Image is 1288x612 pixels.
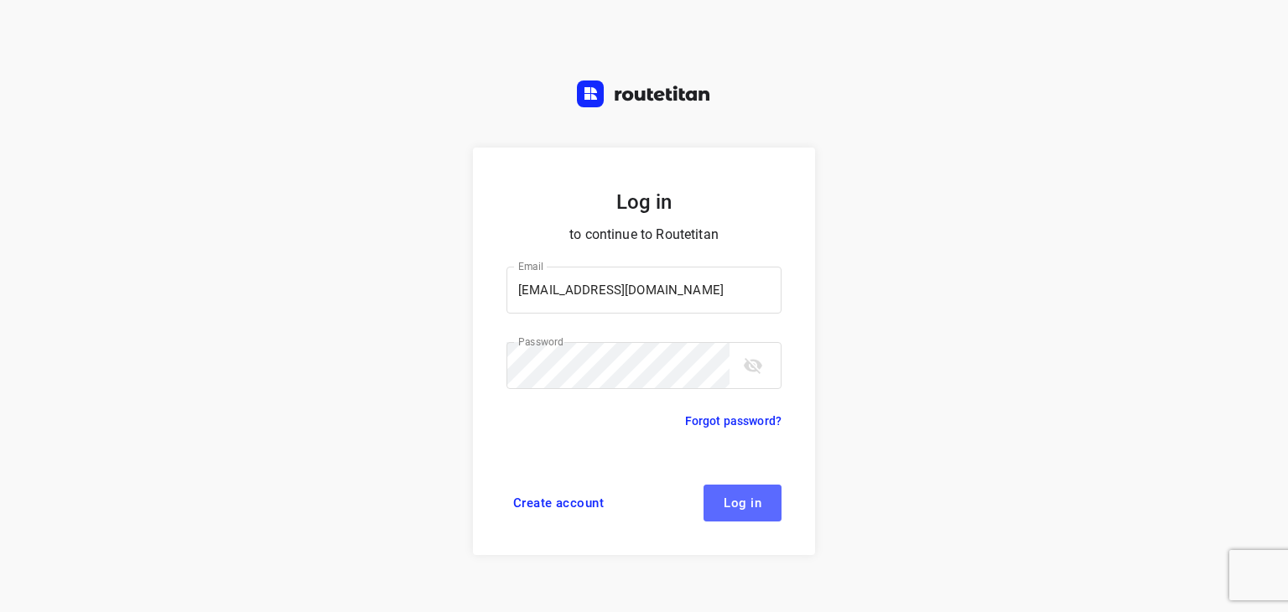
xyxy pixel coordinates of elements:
a: Forgot password? [685,411,782,431]
button: toggle password visibility [736,349,770,382]
a: Create account [506,485,610,521]
span: Create account [513,496,604,510]
p: to continue to Routetitan [506,223,782,246]
span: Log in [724,496,761,510]
button: Log in [704,485,782,521]
h5: Log in [506,188,782,216]
a: Routetitan [577,80,711,112]
img: Routetitan [577,80,711,107]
